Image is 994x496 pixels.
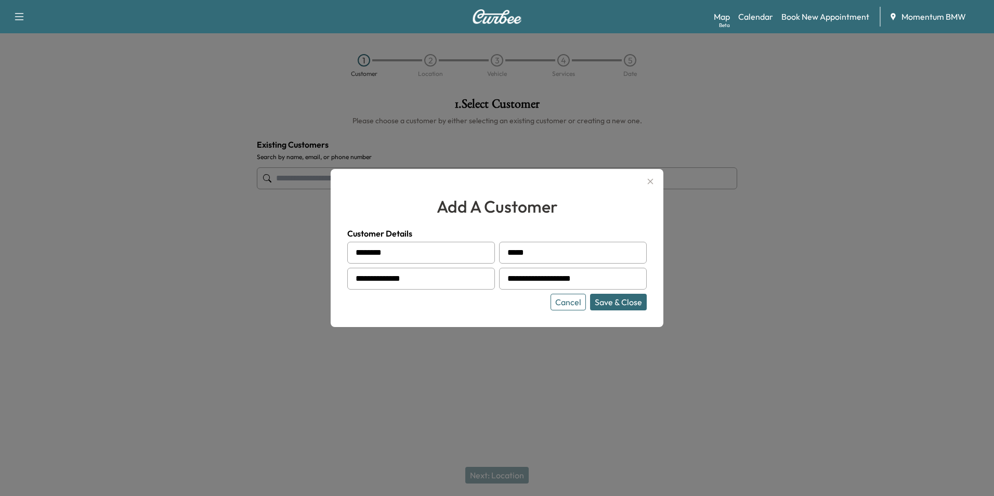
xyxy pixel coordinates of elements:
a: Book New Appointment [781,10,869,23]
a: Calendar [738,10,773,23]
span: Momentum BMW [901,10,966,23]
h2: add a customer [347,194,647,219]
h4: Customer Details [347,227,647,240]
img: Curbee Logo [472,9,522,24]
div: Beta [719,21,730,29]
button: Save & Close [590,294,647,310]
button: Cancel [551,294,586,310]
a: MapBeta [714,10,730,23]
